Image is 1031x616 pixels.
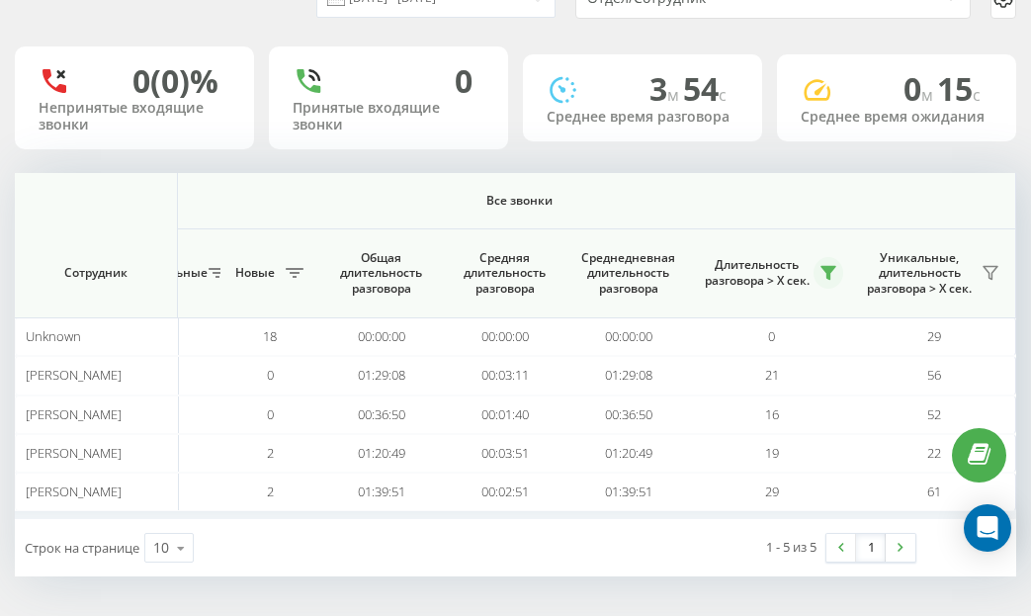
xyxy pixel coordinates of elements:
[319,434,443,473] td: 01:20:49
[267,483,274,500] span: 2
[719,84,727,106] span: c
[267,366,274,384] span: 0
[765,405,779,423] span: 16
[443,396,566,434] td: 00:01:40
[26,405,122,423] span: [PERSON_NAME]
[26,327,81,345] span: Unknown
[131,265,203,281] span: Уникальные
[973,84,981,106] span: c
[801,109,992,126] div: Среднее время ожидания
[319,396,443,434] td: 00:36:50
[765,483,779,500] span: 29
[458,250,552,297] span: Средняя длительность разговора
[319,473,443,511] td: 01:39:51
[230,265,280,281] span: Новые
[334,250,428,297] span: Общая длительность разговора
[153,538,169,558] div: 10
[863,250,976,297] span: Уникальные, длительность разговора > Х сек.
[566,356,690,395] td: 01:29:08
[267,444,274,462] span: 2
[768,327,775,345] span: 0
[700,257,814,288] span: Длительность разговора > Х сек.
[443,356,566,395] td: 00:03:11
[667,84,683,106] span: м
[927,366,941,384] span: 56
[566,434,690,473] td: 01:20:49
[566,317,690,356] td: 00:00:00
[765,444,779,462] span: 19
[32,265,160,281] span: Сотрудник
[39,100,230,133] div: Непринятые входящие звонки
[921,84,937,106] span: м
[26,444,122,462] span: [PERSON_NAME]
[26,483,122,500] span: [PERSON_NAME]
[547,109,738,126] div: Среднее время разговора
[766,537,816,557] div: 1 - 5 из 5
[81,193,957,209] span: Все звонки
[267,405,274,423] span: 0
[683,67,727,110] span: 54
[443,473,566,511] td: 00:02:51
[443,434,566,473] td: 00:03:51
[566,396,690,434] td: 00:36:50
[927,483,941,500] span: 61
[25,539,139,557] span: Строк на странице
[927,327,941,345] span: 29
[443,317,566,356] td: 00:00:00
[455,62,473,100] div: 0
[132,62,218,100] div: 0 (0)%
[937,67,981,110] span: 15
[319,356,443,395] td: 01:29:08
[319,317,443,356] td: 00:00:00
[566,473,690,511] td: 01:39:51
[649,67,683,110] span: 3
[903,67,937,110] span: 0
[263,327,277,345] span: 18
[964,504,1011,552] div: Open Intercom Messenger
[927,444,941,462] span: 22
[581,250,675,297] span: Среднедневная длительность разговора
[293,100,484,133] div: Принятые входящие звонки
[26,366,122,384] span: [PERSON_NAME]
[856,534,886,562] a: 1
[927,405,941,423] span: 52
[765,366,779,384] span: 21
